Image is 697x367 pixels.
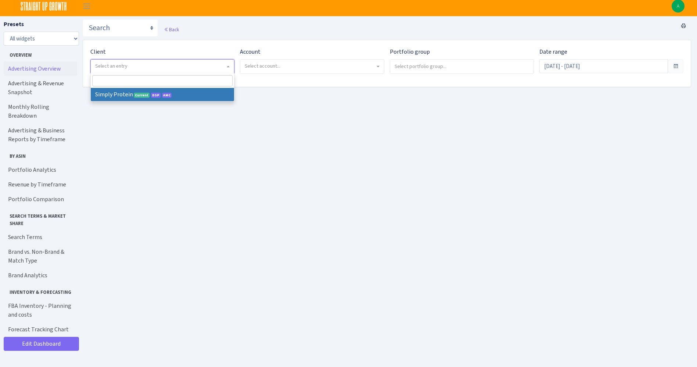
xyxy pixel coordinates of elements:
a: Portfolio Comparison [4,192,77,207]
a: Search Terms [4,230,77,245]
span: Current [134,93,150,98]
span: AMC [162,93,172,98]
label: Presets [4,20,24,29]
input: Select portfolio group... [390,60,533,73]
span: Select an entry [95,63,127,70]
span: By ASIN [4,150,77,160]
a: Revenue by Timeframe [4,177,77,192]
a: Monthly Rolling Breakdown [4,100,77,123]
label: Date range [539,47,567,56]
a: FBA Inventory - Planning and costs [4,299,77,322]
li: Simply Protein [91,88,234,101]
label: Client [90,47,106,56]
a: Edit Dashboard [4,337,79,351]
a: Brand vs. Non-Brand & Match Type [4,245,77,268]
label: Portfolio group [390,47,430,56]
a: Brand Analytics [4,268,77,283]
span: Overview [4,49,77,58]
a: Advertising Overview [4,61,77,76]
a: Advertising & Revenue Snapshot [4,76,77,100]
a: Advertising & Business Reports by Timeframe [4,123,77,147]
span: DSP [151,93,161,98]
a: Back [164,26,179,33]
a: Portfolio Analytics [4,163,77,177]
span: Inventory & Forecasting [4,286,77,296]
a: Forecast Tracking Chart [4,322,77,337]
span: Search Terms & Market Share [4,210,77,227]
span: Select account... [245,63,280,70]
label: Account [240,47,261,56]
